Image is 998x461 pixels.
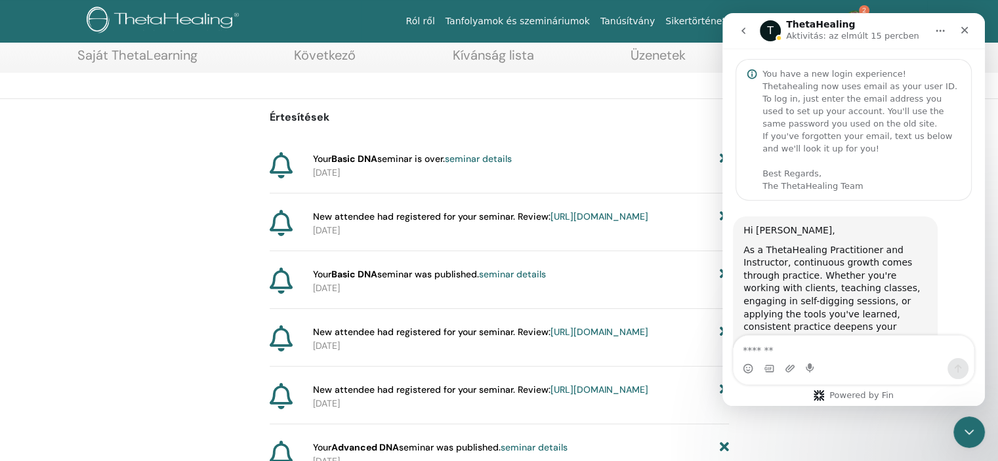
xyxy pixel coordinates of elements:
[722,13,985,406] iframe: Intercom live chat
[331,441,399,453] strong: Advanced DNA
[331,268,377,280] strong: Basic DNA
[859,5,869,16] span: 2
[440,9,595,33] a: Tanfolyamok és szemináriumok
[313,397,729,411] p: [DATE]
[294,47,356,73] a: Következő
[313,325,648,339] span: New attendee had registered for your seminar. Review:
[595,9,660,33] a: Tanúsítvány
[313,166,729,180] p: [DATE]
[313,210,648,224] span: New attendee had registered for your seminar. Review:
[479,268,546,280] a: seminar details
[313,281,729,295] p: [DATE]
[631,47,686,73] a: Üzenetek
[805,9,834,33] a: Bolt
[660,9,741,33] a: Sikertörténetek
[313,152,512,166] span: Your seminar is over.
[87,7,243,36] img: logo.png
[313,268,546,281] span: Your seminar was published.
[453,47,534,73] a: Kívánság lista
[844,10,865,31] img: default.jpg
[313,383,648,397] span: New attendee had registered for your seminar. Review:
[742,9,805,33] a: Erőforrások
[953,416,985,448] iframe: Intercom live chat
[551,326,648,338] a: [URL][DOMAIN_NAME]
[551,384,648,395] a: [URL][DOMAIN_NAME]
[313,339,729,353] p: [DATE]
[551,210,648,222] a: [URL][DOMAIN_NAME]
[401,9,440,33] a: Ról ről
[445,153,512,165] a: seminar details
[501,441,568,453] a: seminar details
[77,47,198,73] a: Saját ThetaLearning
[270,110,729,125] p: Értesítések
[313,441,568,454] span: Your seminar was published.
[331,153,377,165] strong: Basic DNA
[313,224,729,237] p: [DATE]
